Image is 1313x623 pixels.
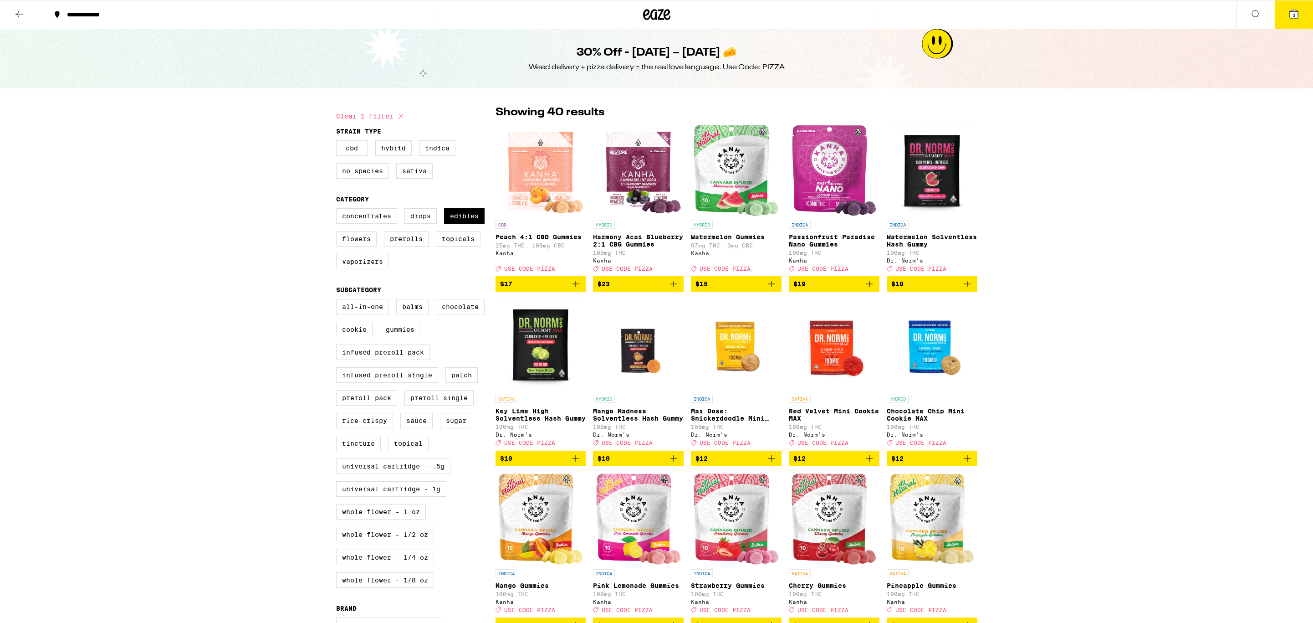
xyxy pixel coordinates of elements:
span: USE CODE PIZZA [700,266,751,272]
p: 100mg THC [887,250,977,256]
a: Open page for Chocolate Chip Mini Cookie MAX from Dr. Norm's [887,299,977,450]
img: Dr. Norm's - Watermelon Solventless Hash Gummy [888,125,976,216]
p: INDICA [887,221,909,229]
label: Cookie [336,322,373,337]
div: Dr. Norm's [593,432,684,438]
a: Open page for Cherry Gummies from Kanha [789,474,879,618]
label: Preroll Single [404,390,474,406]
img: Kanha - Passionfruit Paradise Nano Gummies [792,125,876,216]
button: Add to bag [691,276,782,292]
a: Open page for Red Velvet Mini Cookie MAX from Dr. Norm's [789,299,879,450]
label: Whole Flower - 1 oz [336,504,426,520]
label: Universal Cartridge - .5g [336,458,450,474]
p: 97mg THC: 3mg CBD [691,242,782,248]
label: Whole Flower - 1/2 oz [336,527,434,542]
span: $12 [793,455,806,462]
p: 100mg THC [593,250,684,256]
div: Kanha [496,250,586,256]
span: $10 [598,455,610,462]
div: Dr. Norm's [887,257,977,263]
label: Drops [404,208,437,224]
a: Open page for Pink Lemonade Gummies from Kanha [593,474,684,618]
p: SATIVA [887,569,909,577]
label: Hybrid [375,140,412,156]
img: Dr. Norm's - Max Dose: Snickerdoodle Mini Cookie - Indica [691,299,782,390]
p: HYBRID [691,221,713,229]
img: Dr. Norm's - Chocolate Chip Mini Cookie MAX [887,299,977,390]
p: 100mg THC [789,591,879,597]
label: Sauce [400,413,433,428]
p: 100mg THC [887,591,977,597]
label: Infused Preroll Pack [336,345,430,360]
div: Kanha [593,599,684,605]
span: $15 [695,280,708,288]
p: 100mg THC [789,250,879,256]
label: Gummies [380,322,420,337]
div: Weed delivery + pizza delivery = the real love language. Use Code: PIZZA [529,62,785,72]
span: USE CODE PIZZA [797,607,848,613]
p: INDICA [789,221,811,229]
img: Dr. Norm's - Red Velvet Mini Cookie MAX [789,299,879,390]
div: Kanha [593,257,684,263]
span: USE CODE PIZZA [895,266,946,272]
label: Concentrates [336,208,397,224]
img: Kanha - Mango Gummies [498,474,583,565]
p: Max Dose: Snickerdoodle Mini Cookie - Indica [691,407,782,422]
p: CBD [496,221,509,229]
p: SATIVA [789,569,811,577]
a: Open page for Max Dose: Snickerdoodle Mini Cookie - Indica from Dr. Norm's [691,299,782,450]
a: Open page for Harmony Acai Blueberry 2:1 CBG Gummies from Kanha [593,125,684,276]
button: Add to bag [887,451,977,466]
a: Open page for Watermelon Gummies from Kanha [691,125,782,276]
label: CBD [336,140,368,156]
span: USE CODE PIZZA [602,440,653,446]
label: Flowers [336,231,377,247]
legend: Category [336,196,369,203]
button: Add to bag [593,276,684,292]
img: Kanha - Cherry Gummies [792,474,876,565]
label: Chocolate [436,299,485,314]
label: Edibles [444,208,485,224]
div: Kanha [496,599,586,605]
div: Dr. Norm's [789,432,879,438]
p: 100mg THC [593,424,684,430]
p: 100mg THC [887,424,977,430]
label: Rice Crispy [336,413,393,428]
label: Tincture [336,436,381,451]
span: 3 [1293,12,1295,18]
span: USE CODE PIZZA [895,607,946,613]
p: 25mg THC: 100mg CBD [496,242,586,248]
img: Dr. Norm's - Key Lime High Solventless Hash Gummy [497,299,585,390]
p: HYBRID [593,221,615,229]
p: SATIVA [496,395,517,403]
label: Whole Flower - 1/8 oz [336,572,434,588]
span: $10 [891,280,904,288]
div: Dr. Norm's [496,432,586,438]
label: All-In-One [336,299,389,314]
label: Topical [388,436,429,451]
div: Kanha [789,257,879,263]
img: Kanha - Watermelon Gummies [694,125,778,216]
a: Open page for Pineapple Gummies from Kanha [887,474,977,618]
p: 100mg THC [496,591,586,597]
p: Watermelon Gummies [691,233,782,241]
button: Clear 1 filter [336,105,406,128]
label: Universal Cartridge - 1g [336,481,446,497]
label: No Species [336,163,389,179]
button: 3 [1275,0,1313,29]
legend: Strain Type [336,128,381,135]
span: $23 [598,280,610,288]
p: 100mg THC [789,424,879,430]
img: Kanha - Harmony Acai Blueberry 2:1 CBG Gummies [594,125,683,216]
span: USE CODE PIZZA [700,607,751,613]
p: Pink Lemonade Gummies [593,582,684,589]
span: $17 [500,280,512,288]
p: Passionfruit Paradise Nano Gummies [789,233,879,248]
p: SATIVA [789,395,811,403]
p: INDICA [691,395,713,403]
p: 108mg THC [691,424,782,430]
div: Kanha [887,599,977,605]
span: USE CODE PIZZA [504,607,555,613]
label: Sativa [396,163,433,179]
p: Peach 4:1 CBD Gummies [496,233,586,241]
